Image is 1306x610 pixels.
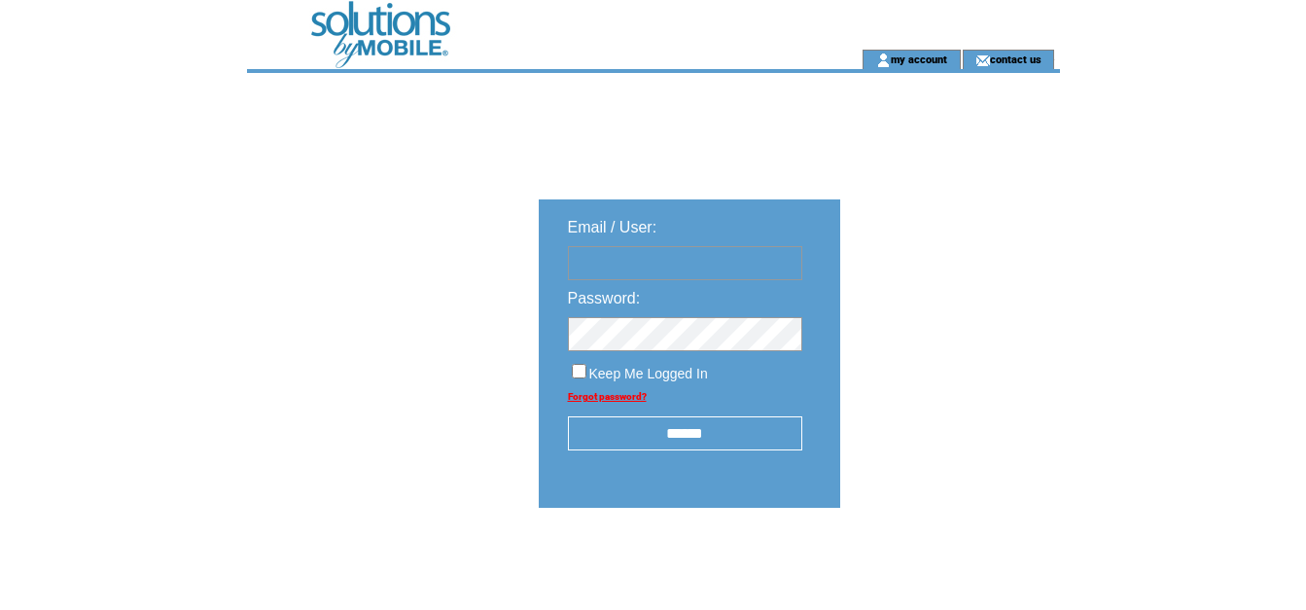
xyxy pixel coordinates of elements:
[568,219,657,235] span: Email / User:
[897,556,994,581] img: transparent.png;jsessionid=F7EB17CA59066F6952C29907E2E19A38
[568,290,641,306] span: Password:
[876,53,891,68] img: account_icon.gif;jsessionid=F7EB17CA59066F6952C29907E2E19A38
[891,53,947,65] a: my account
[568,391,647,402] a: Forgot password?
[589,366,708,381] span: Keep Me Logged In
[990,53,1041,65] a: contact us
[975,53,990,68] img: contact_us_icon.gif;jsessionid=F7EB17CA59066F6952C29907E2E19A38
